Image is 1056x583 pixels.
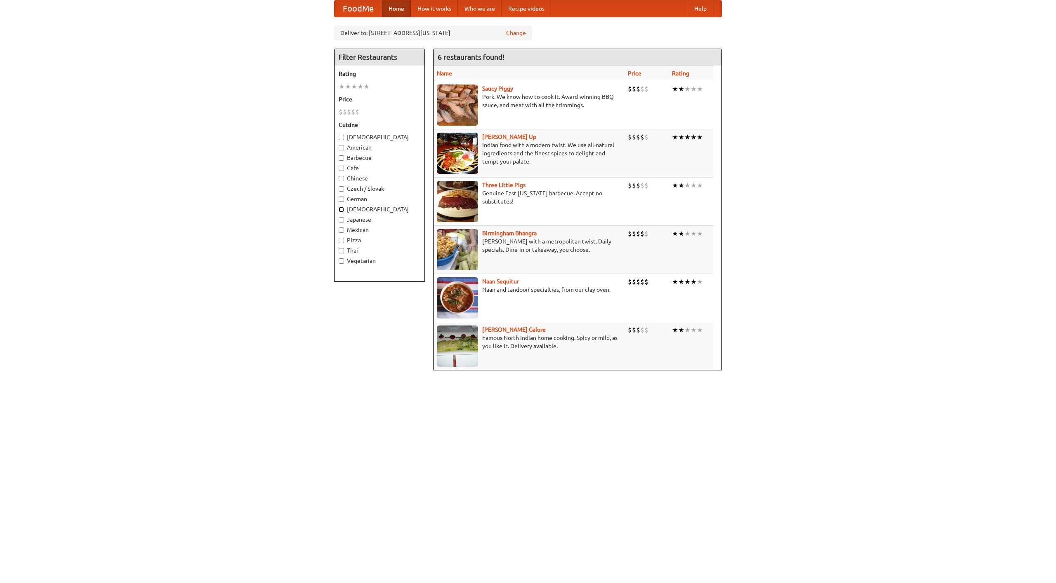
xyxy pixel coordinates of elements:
[672,325,678,335] li: ★
[636,229,640,238] li: $
[684,229,691,238] li: ★
[628,84,632,94] li: $
[644,325,648,335] li: $
[339,174,420,183] label: Chinese
[628,229,632,238] li: $
[672,84,678,94] li: ★
[482,133,536,140] a: [PERSON_NAME] Up
[357,82,363,91] li: ★
[437,70,452,77] a: Name
[339,135,344,140] input: [DEMOGRAPHIC_DATA]
[347,108,351,117] li: $
[339,227,344,233] input: Mexican
[636,133,640,142] li: $
[640,325,644,335] li: $
[339,207,344,212] input: [DEMOGRAPHIC_DATA]
[343,108,347,117] li: $
[691,277,697,286] li: ★
[458,0,502,17] a: Who we are
[438,53,504,61] ng-pluralize: 6 restaurants found!
[697,133,703,142] li: ★
[672,229,678,238] li: ★
[482,326,546,333] a: [PERSON_NAME] Galore
[334,26,532,40] div: Deliver to: [STREET_ADDRESS][US_STATE]
[644,133,648,142] li: $
[640,133,644,142] li: $
[363,82,370,91] li: ★
[482,182,526,188] a: Three Little Pigs
[351,108,355,117] li: $
[437,133,478,174] img: curryup.jpg
[437,277,478,318] img: naansequitur.jpg
[632,325,636,335] li: $
[628,133,632,142] li: $
[339,143,420,152] label: American
[644,229,648,238] li: $
[355,108,359,117] li: $
[437,334,621,350] p: Famous North Indian home cooking. Spicy or mild, as you like it. Delivery available.
[339,155,344,161] input: Barbecue
[335,0,382,17] a: FoodMe
[628,181,632,190] li: $
[339,257,420,265] label: Vegetarian
[339,205,420,213] label: [DEMOGRAPHIC_DATA]
[678,181,684,190] li: ★
[636,84,640,94] li: $
[632,277,636,286] li: $
[684,325,691,335] li: ★
[437,141,621,166] p: Indian food with a modern twist. We use all-natural ingredients and the finest spices to delight ...
[335,49,424,66] h4: Filter Restaurants
[339,238,344,243] input: Pizza
[339,176,344,181] input: Chinese
[339,185,420,193] label: Czech / Slovak
[339,121,420,129] h5: Cuisine
[691,181,697,190] li: ★
[339,195,420,203] label: German
[691,229,697,238] li: ★
[640,181,644,190] li: $
[339,95,420,103] h5: Price
[691,84,697,94] li: ★
[437,189,621,206] p: Genuine East [US_STATE] barbecue. Accept no substitutes!
[632,133,636,142] li: $
[697,181,703,190] li: ★
[628,277,632,286] li: $
[339,197,344,202] input: German
[506,29,526,37] a: Change
[678,84,684,94] li: ★
[632,84,636,94] li: $
[339,258,344,264] input: Vegetarian
[636,181,640,190] li: $
[345,82,351,91] li: ★
[339,70,420,78] h5: Rating
[684,181,691,190] li: ★
[632,229,636,238] li: $
[437,325,478,367] img: currygalore.jpg
[697,277,703,286] li: ★
[672,277,678,286] li: ★
[678,133,684,142] li: ★
[339,215,420,224] label: Japanese
[482,230,537,236] a: Birmingham Bhangra
[644,277,648,286] li: $
[640,277,644,286] li: $
[697,84,703,94] li: ★
[636,325,640,335] li: $
[437,181,478,222] img: littlepigs.jpg
[688,0,713,17] a: Help
[339,166,344,171] input: Cafe
[382,0,411,17] a: Home
[339,236,420,244] label: Pizza
[678,325,684,335] li: ★
[339,186,344,192] input: Czech / Slovak
[482,278,519,285] a: Naan Sequitur
[628,70,641,77] a: Price
[672,133,678,142] li: ★
[691,325,697,335] li: ★
[339,217,344,222] input: Japanese
[482,85,513,92] a: Saucy Piggy
[697,229,703,238] li: ★
[632,181,636,190] li: $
